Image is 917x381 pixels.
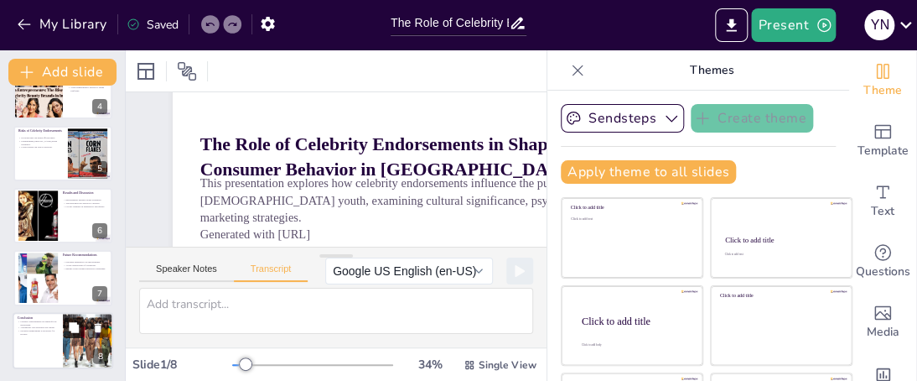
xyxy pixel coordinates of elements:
[863,81,902,100] span: Theme
[64,317,84,337] button: Duplicate Slide
[864,8,894,42] button: Y N
[724,253,836,256] div: Click to add text
[506,258,533,284] button: Play
[92,286,107,301] div: 7
[68,86,107,92] p: Youth engagement is driven by online platforms.
[63,205,107,208] p: Loyalty depends on authenticity and quality.
[856,263,910,281] span: Questions
[18,315,58,320] p: Conclusion
[18,329,58,335] p: Strategic management is necessary for success.
[13,250,112,305] div: 7
[132,357,232,373] div: Slide 1 / 8
[571,205,691,211] div: Click to add title
[849,232,916,292] div: Get real-time input from your audience
[127,17,179,33] div: Saved
[715,8,748,42] button: Export to PowerPoint
[410,357,450,373] div: 34 %
[325,258,493,284] button: Google US English (en-US)
[93,348,108,363] div: 8
[751,8,835,42] button: Present
[849,171,916,232] div: Add text boxes
[63,199,107,202] p: Endorsements enhance brand awareness.
[591,50,832,91] p: Themes
[63,261,107,264] p: Prioritize authenticity in endorsements.
[92,161,107,176] div: 5
[561,104,684,133] button: Sendsteps
[18,145,63,149] p: Controversies can lead to backlash.
[13,11,114,38] button: My Library
[18,326,58,329] p: Authenticity and relevance are crucial.
[479,358,536,372] span: Single View
[63,253,107,258] p: Future Recommendations
[582,315,689,326] div: Click to add title
[13,312,113,369] div: 8
[18,139,63,145] p: Misalignment [PERSON_NAME] brand credibility.
[864,10,894,40] div: Y N
[92,223,107,238] div: 6
[132,58,159,85] div: Layout
[139,264,234,282] button: Speaker Notes
[8,59,117,86] button: Add slide
[849,111,916,171] div: Add ready made slides
[691,104,813,133] button: Create theme
[725,236,837,244] div: Click to add title
[867,323,899,342] span: Media
[871,202,894,221] span: Text
[857,142,909,160] span: Template
[177,61,197,81] span: Position
[571,217,691,222] div: Click to add text
[88,317,108,337] button: Delete Slide
[63,190,107,196] p: Results and Discussion
[92,99,107,114] div: 4
[13,188,112,243] div: 6
[234,264,308,282] button: Transcript
[63,267,107,270] p: Engage youth through interactive campaigns.
[18,136,63,139] p: Overexposure can dilute effectiveness.
[63,264,107,268] p: Avoid overexposure of celebrities.
[13,63,112,118] div: 4
[18,128,63,133] p: Risks of Celebrity Endorsements
[18,320,58,326] p: Celebrity endorsements are impactful in advertising.
[63,201,107,205] p: Trial purchases are driven by curiosity.
[561,160,736,184] button: Apply theme to all slides
[582,342,687,346] div: Click to add body
[220,60,589,326] strong: The Role of Celebrity Endorsements in Shaping Youth Consumer Behavior in [GEOGRAPHIC_DATA]
[720,293,840,299] div: Click to add title
[849,292,916,352] div: Add images, graphics, shapes or video
[13,126,112,181] div: 5
[391,11,509,35] input: Insert title
[849,50,916,111] div: Change the overall theme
